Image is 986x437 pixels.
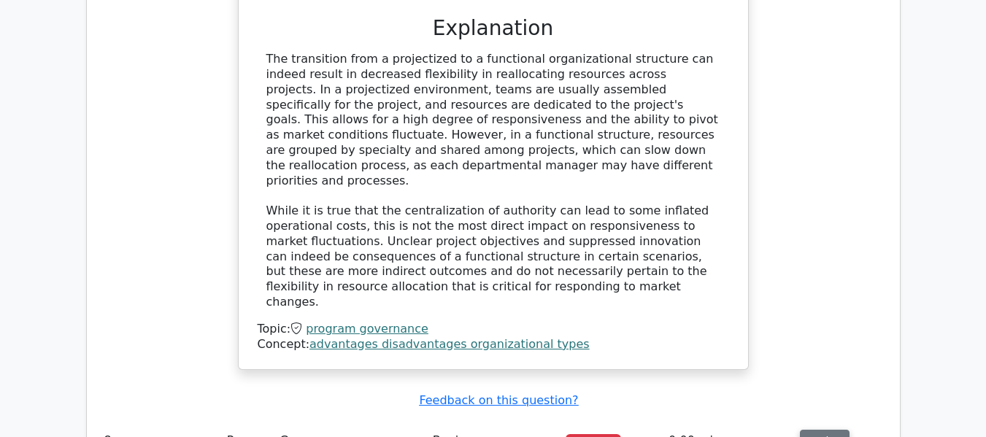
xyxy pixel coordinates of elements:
[258,337,729,352] div: Concept:
[266,16,720,41] h3: Explanation
[266,52,720,310] div: The transition from a projectized to a functional organizational structure can indeed result in d...
[419,393,578,407] a: Feedback on this question?
[306,322,428,336] a: program governance
[258,322,729,337] div: Topic:
[309,337,590,351] a: advantages disadvantages organizational types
